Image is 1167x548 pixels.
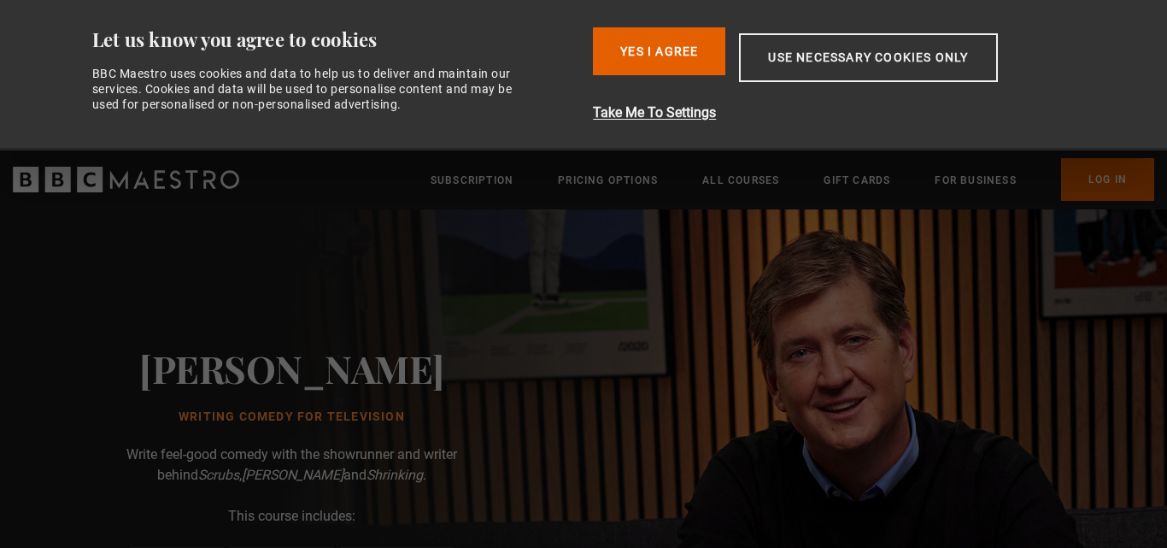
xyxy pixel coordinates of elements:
[739,33,997,82] button: Use necessary cookies only
[558,172,658,189] a: Pricing Options
[1061,158,1154,201] a: Log In
[198,467,239,483] i: Scrubs
[13,167,239,192] svg: BBC Maestro
[139,410,444,424] h1: Writing Comedy for Television
[824,172,890,189] a: Gift Cards
[92,66,531,113] div: BBC Maestro uses cookies and data to help us to deliver and maintain our services. Cookies and da...
[593,103,1088,123] button: Take Me To Settings
[431,158,1154,201] nav: Primary
[431,172,513,189] a: Subscription
[935,172,1016,189] a: For business
[121,445,463,486] p: Write feel-good comedy with the showrunner and writer behind , and .
[702,172,779,189] a: All Courses
[367,467,423,483] i: Shrinking
[593,27,725,75] button: Yes I Agree
[139,346,444,390] h2: [PERSON_NAME]
[242,467,343,483] i: [PERSON_NAME]
[92,27,580,52] div: Let us know you agree to cookies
